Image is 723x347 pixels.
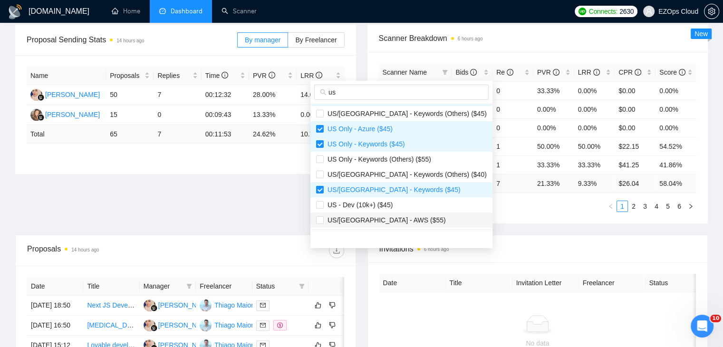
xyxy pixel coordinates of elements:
[116,38,144,43] time: 14 hours ago
[297,105,344,125] td: 0.00%
[329,247,344,254] span: download
[202,125,249,144] td: 00:11:53
[704,4,719,19] button: setting
[574,81,615,100] td: 0.00%
[30,110,100,118] a: NK[PERSON_NAME]
[158,300,213,310] div: [PERSON_NAME]
[8,4,23,19] img: logo
[110,70,143,81] span: Proposals
[618,68,641,76] span: CPR
[619,6,634,17] span: 2630
[656,137,696,155] td: 54.52%
[186,283,192,289] span: filter
[329,321,336,329] span: dislike
[605,201,617,212] button: left
[200,301,253,308] a: TMThiago Maior
[537,68,559,76] span: PVR
[492,118,533,137] td: 0
[249,85,297,105] td: 28.00%
[615,100,656,118] td: $0.00
[617,201,627,212] a: 1
[260,302,266,308] span: mail
[297,279,307,293] span: filter
[507,69,513,76] span: info-circle
[440,65,450,79] span: filter
[651,201,662,212] a: 4
[694,30,708,38] span: New
[140,277,196,296] th: Manager
[492,81,533,100] td: 0
[674,201,685,212] li: 6
[320,89,327,96] span: search
[329,301,336,309] span: dislike
[383,68,427,76] span: Scanner Name
[324,125,393,133] span: US Only - Azure ($45)
[38,94,44,101] img: gigradar-bm.png
[710,315,721,322] span: 10
[71,247,99,252] time: 14 hours ago
[200,299,212,311] img: TM
[646,274,712,292] th: Status
[578,68,600,76] span: LRR
[605,201,617,212] li: Previous Page
[158,320,213,330] div: [PERSON_NAME]
[324,171,487,178] span: US/[GEOGRAPHIC_DATA] - Keywords (Others) ($40)
[157,70,190,81] span: Replies
[679,69,685,76] span: info-circle
[184,279,194,293] span: filter
[315,321,321,329] span: like
[260,322,266,328] span: mail
[269,72,275,78] span: info-circle
[159,8,166,14] span: dashboard
[533,155,574,174] td: 33.33%
[579,274,646,292] th: Freelancer
[379,274,446,292] th: Date
[324,110,487,117] span: US/[GEOGRAPHIC_DATA] - Keywords (Others) ($45)
[492,100,533,118] td: 0
[379,32,697,44] span: Scanner Breakdown
[83,296,139,316] td: Next JS Developer for AI startup
[214,320,253,330] div: Thiago Maior
[492,155,533,174] td: 1
[171,7,202,15] span: Dashboard
[144,301,213,308] a: AJ[PERSON_NAME]
[112,7,140,15] a: homeHome
[245,36,280,44] span: By manager
[30,109,42,121] img: NK
[297,85,344,105] td: 14.00%
[615,137,656,155] td: $22.15
[442,69,448,75] span: filter
[640,201,650,212] a: 3
[27,296,83,316] td: [DATE] 18:50
[704,8,719,15] span: setting
[87,301,182,309] a: Next JS Developer for AI startup
[533,81,574,100] td: 33.33%
[27,277,83,296] th: Date
[277,322,283,328] span: dollar
[312,319,324,331] button: like
[324,216,446,224] span: US/[GEOGRAPHIC_DATA] - AWS ($55)
[663,201,673,212] a: 5
[574,118,615,137] td: 0.00%
[202,105,249,125] td: 00:09:43
[154,67,201,85] th: Replies
[200,319,212,331] img: TM
[324,201,393,209] span: US - Dev (10k+) ($45)
[299,283,305,289] span: filter
[45,89,100,100] div: [PERSON_NAME]
[329,243,344,258] button: download
[151,305,157,311] img: gigradar-bm.png
[38,114,44,121] img: gigradar-bm.png
[151,325,157,331] img: gigradar-bm.png
[154,125,201,144] td: 7
[704,8,719,15] a: setting
[470,69,477,76] span: info-circle
[106,125,154,144] td: 65
[27,67,106,85] th: Name
[593,69,600,76] span: info-circle
[27,243,185,258] div: Proposals
[144,319,155,331] img: AJ
[87,321,341,329] a: [MEDICAL_DATA] - Azure Cloud Engineer (Networking, VPNs, Storage, App Services)
[533,174,574,193] td: 21.33 %
[574,155,615,174] td: 33.33%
